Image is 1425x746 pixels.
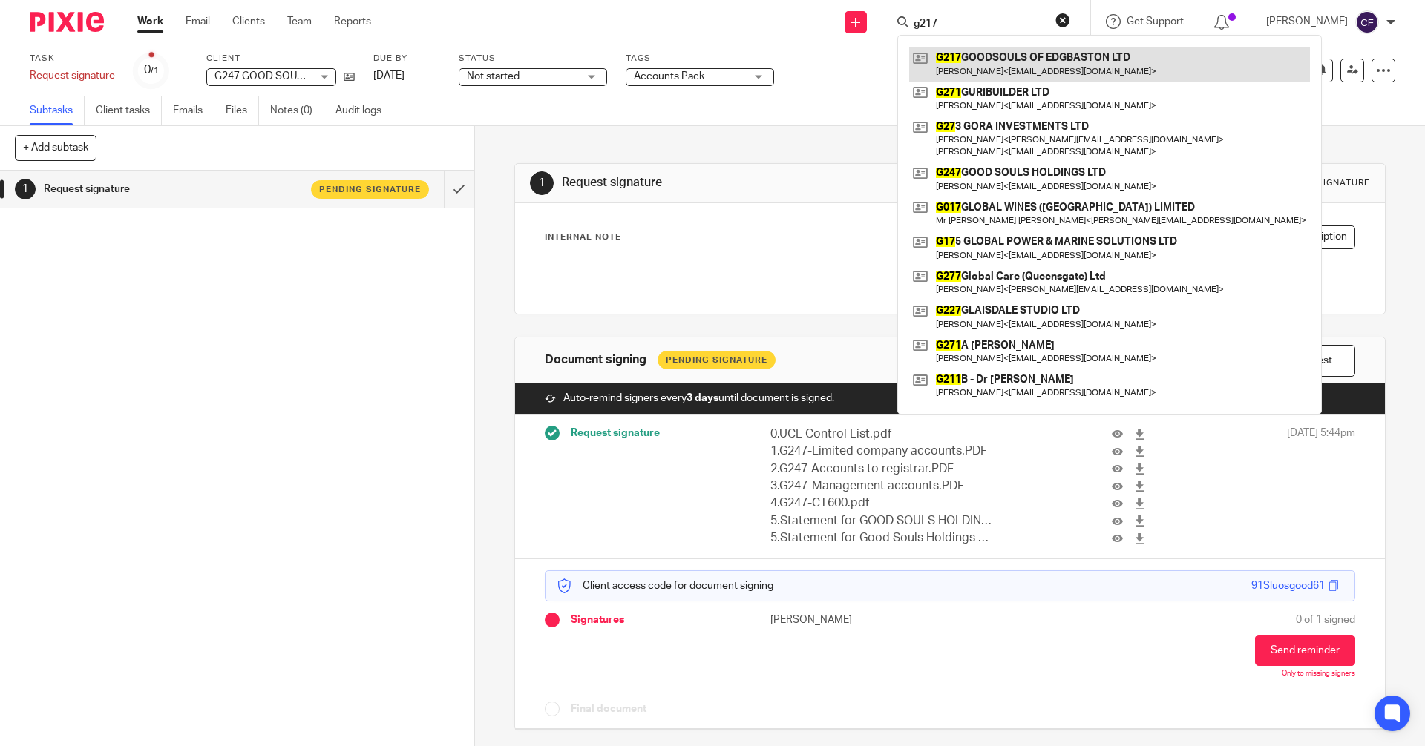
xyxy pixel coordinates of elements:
[770,426,995,443] p: 0.UCL Control List.pdf
[144,62,159,79] div: 0
[658,351,776,369] div: Pending Signature
[1282,670,1355,679] p: Only to missing signers
[571,426,660,440] span: Request signature
[30,96,85,125] a: Subtasks
[232,14,265,29] a: Clients
[571,702,646,716] span: Final document
[687,393,718,403] strong: 3 days
[459,53,607,65] label: Status
[206,53,355,65] label: Client
[186,14,210,29] a: Email
[770,443,995,460] p: 1.G247-Limited company accounts.PDF
[467,71,520,82] span: Not started
[137,14,163,29] a: Work
[96,96,162,125] a: Client tasks
[1296,613,1355,627] span: 0 of 1 signed
[319,183,421,196] span: Pending signature
[530,171,554,195] div: 1
[770,529,995,547] p: 5.Statement for Good Souls Holdings Ltd As At [DATE] (BSL).pdf
[770,478,995,495] p: 3.G247-Management accounts.PDF
[770,512,995,529] p: 5.Statement for GOOD SOULS HOLDINGS LTD As At [DATE] (BML).pdf
[214,71,385,82] span: G247 GOOD SOULS HOLDINGS LTD
[15,135,96,160] button: + Add subtask
[30,12,104,32] img: Pixie
[44,178,301,200] h1: Request signature
[30,68,115,83] div: Request signature
[1266,14,1348,29] p: [PERSON_NAME]
[571,613,624,627] span: Signatures
[373,70,404,81] span: [DATE]
[912,18,1046,31] input: Search
[1355,10,1379,34] img: svg%3E
[557,578,773,593] p: Client access code for document signing
[1287,426,1355,547] span: [DATE] 5:44pm
[545,231,621,243] p: Internal Note
[562,175,982,191] h1: Request signature
[1055,13,1070,27] button: Clear
[770,461,995,478] p: 2.G247-Accounts to registrar.PDF
[373,53,440,65] label: Due by
[287,14,312,29] a: Team
[334,14,371,29] a: Reports
[226,96,259,125] a: Files
[270,96,324,125] a: Notes (0)
[770,495,995,512] p: 4.G247-CT600.pdf
[545,352,646,368] h1: Document signing
[563,391,834,406] span: Auto-remind signers every until document is signed.
[634,71,704,82] span: Accounts Pack
[335,96,393,125] a: Audit logs
[1255,635,1355,666] button: Send reminder
[770,613,950,627] p: [PERSON_NAME]
[30,53,115,65] label: Task
[1251,578,1325,593] div: 91Sluosgood61
[151,67,159,75] small: /1
[173,96,214,125] a: Emails
[1127,16,1184,27] span: Get Support
[626,53,774,65] label: Tags
[15,179,36,199] div: 1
